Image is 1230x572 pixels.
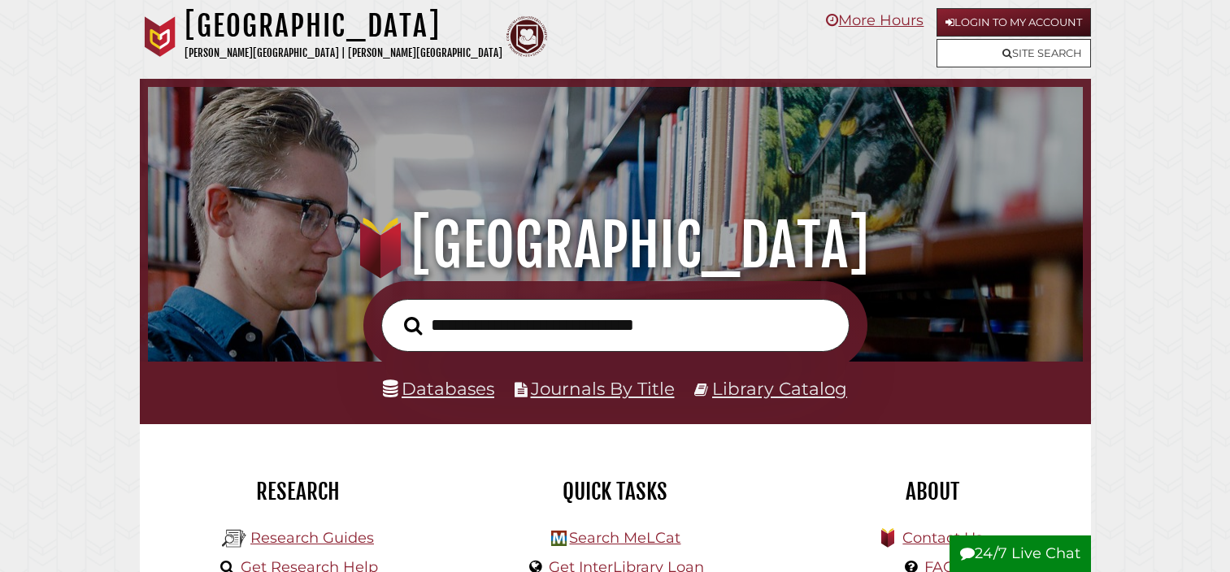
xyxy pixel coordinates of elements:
[404,315,422,335] i: Search
[140,16,180,57] img: Calvin University
[826,11,924,29] a: More Hours
[569,529,680,547] a: Search MeLCat
[937,39,1091,67] a: Site Search
[185,44,502,63] p: [PERSON_NAME][GEOGRAPHIC_DATA] | [PERSON_NAME][GEOGRAPHIC_DATA]
[396,312,430,340] button: Search
[383,378,494,399] a: Databases
[222,526,246,551] img: Hekman Library Logo
[531,378,675,399] a: Journals By Title
[937,8,1091,37] a: Login to My Account
[786,478,1079,505] h2: About
[152,478,445,505] h2: Research
[166,210,1064,281] h1: [GEOGRAPHIC_DATA]
[469,478,762,505] h2: Quick Tasks
[506,16,547,57] img: Calvin Theological Seminary
[712,378,847,399] a: Library Catalog
[185,8,502,44] h1: [GEOGRAPHIC_DATA]
[250,529,374,547] a: Research Guides
[902,529,983,547] a: Contact Us
[551,531,567,546] img: Hekman Library Logo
